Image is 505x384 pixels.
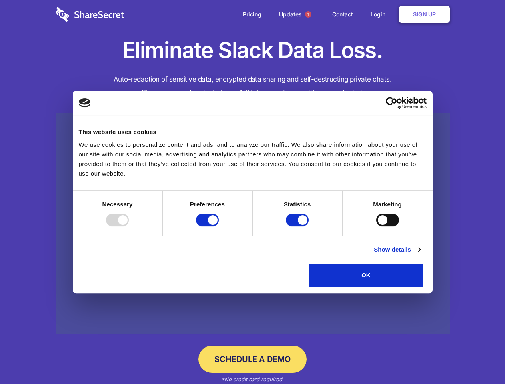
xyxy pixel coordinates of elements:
strong: Preferences [190,201,225,208]
img: logo-wordmark-white-trans-d4663122ce5f474addd5e946df7df03e33cb6a1c49d2221995e7729f52c070b2.svg [56,7,124,22]
a: Usercentrics Cookiebot - opens in a new window [357,97,427,109]
strong: Statistics [284,201,311,208]
a: Contact [324,2,361,27]
div: We use cookies to personalize content and ads, and to analyze our traffic. We also share informat... [79,140,427,178]
strong: Marketing [373,201,402,208]
a: Login [363,2,397,27]
a: Wistia video thumbnail [56,113,450,335]
img: logo [79,98,91,107]
strong: Necessary [102,201,133,208]
h1: Eliminate Slack Data Loss. [56,36,450,65]
a: Pricing [235,2,269,27]
div: This website uses cookies [79,127,427,137]
a: Show details [374,245,420,254]
h4: Auto-redaction of sensitive data, encrypted data sharing and self-destructing private chats. Shar... [56,73,450,99]
a: Schedule a Demo [198,346,307,373]
em: *No credit card required. [221,376,284,382]
span: 1 [305,11,311,18]
button: OK [309,264,423,287]
a: Sign Up [399,6,450,23]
